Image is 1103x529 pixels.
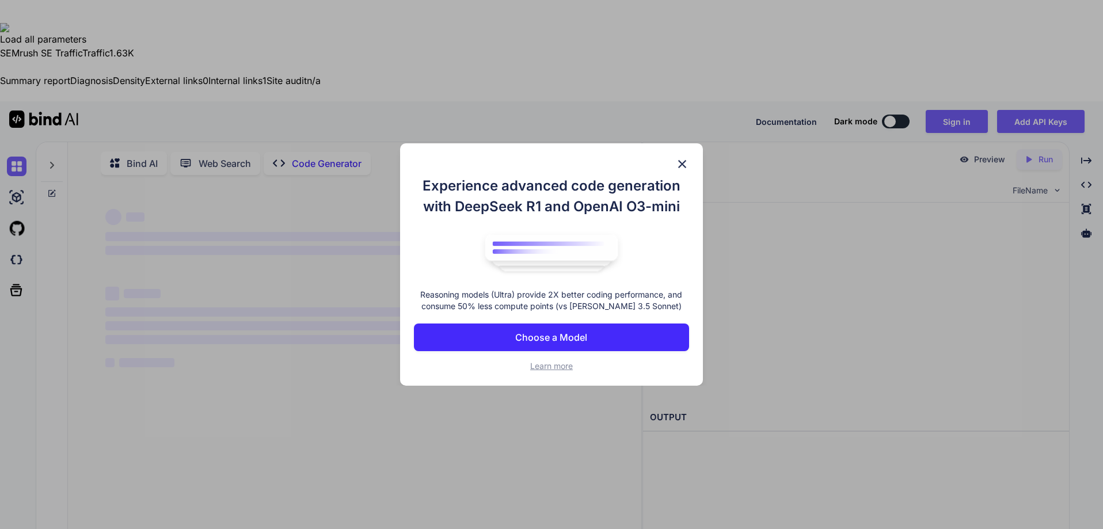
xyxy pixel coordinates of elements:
[675,157,689,171] img: close
[414,324,690,351] button: Choose a Model
[414,289,690,312] p: Reasoning models (Ultra) provide 2X better coding performance, and consume 50% less compute point...
[515,330,587,344] p: Choose a Model
[477,229,626,278] img: bind logo
[414,176,690,217] h1: Experience advanced code generation with DeepSeek R1 and OpenAI O3-mini
[530,361,573,371] span: Learn more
